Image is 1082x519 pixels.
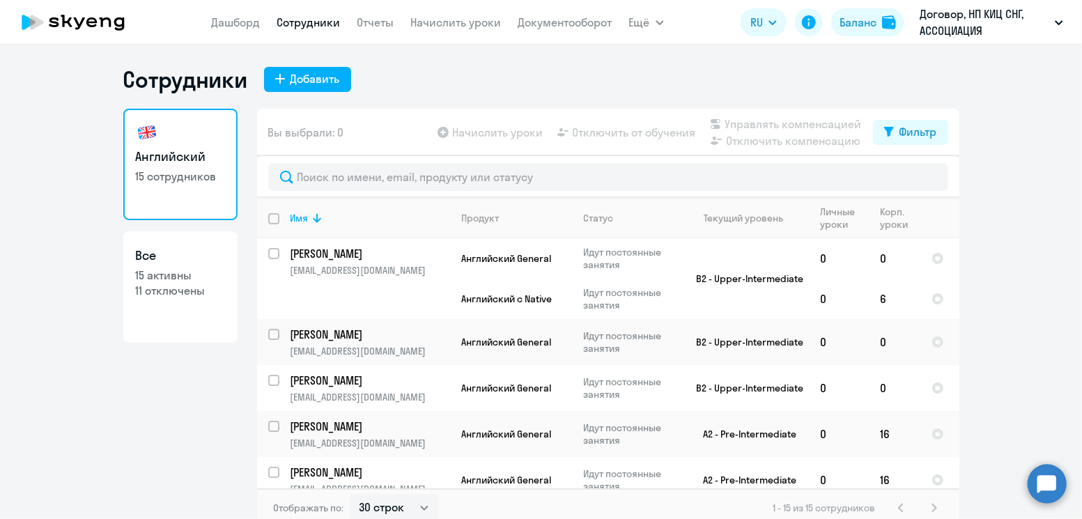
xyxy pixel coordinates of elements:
[123,109,238,220] a: Английский15 сотрудников
[873,120,948,145] button: Фильтр
[462,293,552,305] span: Английский с Native
[810,365,870,411] td: 0
[136,169,225,184] p: 15 сотрудников
[584,286,679,311] p: Идут постоянные занятия
[840,14,876,31] div: Баланс
[136,283,225,298] p: 11 отключены
[680,365,810,411] td: B2 - Upper-Intermediate
[750,14,763,31] span: RU
[584,467,679,493] p: Идут постоянные занятия
[870,279,920,319] td: 6
[821,206,869,231] div: Личные уроки
[870,238,920,279] td: 0
[411,15,502,29] a: Начислить уроки
[920,6,1049,39] p: Договор, НП КИЦ СНГ, АССОЦИАЦИЯ
[274,502,344,514] span: Отображать по:
[584,246,679,271] p: Идут постоянные занятия
[691,212,809,224] div: Текущий уровень
[123,231,238,343] a: Все15 активны11 отключены
[629,8,664,36] button: Ещё
[291,212,450,224] div: Имя
[291,246,448,261] p: [PERSON_NAME]
[264,67,351,92] button: Добавить
[291,373,450,388] a: [PERSON_NAME]
[291,419,448,434] p: [PERSON_NAME]
[680,238,810,319] td: B2 - Upper-Intermediate
[291,327,448,342] p: [PERSON_NAME]
[357,15,394,29] a: Отчеты
[268,124,344,141] span: Вы выбрали: 0
[123,65,247,93] h1: Сотрудники
[810,238,870,279] td: 0
[741,8,787,36] button: RU
[810,411,870,457] td: 0
[291,465,448,480] p: [PERSON_NAME]
[810,457,870,503] td: 0
[810,319,870,365] td: 0
[462,474,552,486] span: Английский General
[518,15,612,29] a: Документооборот
[680,411,810,457] td: A2 - Pre-Intermediate
[704,212,783,224] div: Текущий уровень
[291,373,448,388] p: [PERSON_NAME]
[291,327,450,342] a: [PERSON_NAME]
[870,365,920,411] td: 0
[136,268,225,283] p: 15 активны
[680,319,810,365] td: B2 - Upper-Intermediate
[773,502,876,514] span: 1 - 15 из 15 сотрудников
[462,382,552,394] span: Английский General
[629,14,650,31] span: Ещё
[462,336,552,348] span: Английский General
[136,148,225,166] h3: Английский
[881,206,920,231] div: Корп. уроки
[899,123,937,140] div: Фильтр
[810,279,870,319] td: 0
[831,8,904,36] button: Балансbalance
[913,6,1070,39] button: Договор, НП КИЦ СНГ, АССОЦИАЦИЯ
[291,391,450,403] p: [EMAIL_ADDRESS][DOMAIN_NAME]
[462,212,500,224] div: Продукт
[462,252,552,265] span: Английский General
[277,15,341,29] a: Сотрудники
[291,246,450,261] a: [PERSON_NAME]
[584,330,679,355] p: Идут постоянные занятия
[136,121,158,144] img: english
[882,15,896,29] img: balance
[291,345,450,357] p: [EMAIL_ADDRESS][DOMAIN_NAME]
[584,421,679,447] p: Идут постоянные занятия
[870,411,920,457] td: 16
[136,247,225,265] h3: Все
[291,465,450,480] a: [PERSON_NAME]
[584,375,679,401] p: Идут постоянные занятия
[870,457,920,503] td: 16
[291,264,450,277] p: [EMAIL_ADDRESS][DOMAIN_NAME]
[291,437,450,449] p: [EMAIL_ADDRESS][DOMAIN_NAME]
[291,212,309,224] div: Имя
[291,70,340,87] div: Добавить
[680,457,810,503] td: A2 - Pre-Intermediate
[584,212,614,224] div: Статус
[268,163,948,191] input: Поиск по имени, email, продукту или статусу
[291,419,450,434] a: [PERSON_NAME]
[462,428,552,440] span: Английский General
[291,483,450,495] p: [EMAIL_ADDRESS][DOMAIN_NAME]
[212,15,261,29] a: Дашборд
[870,319,920,365] td: 0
